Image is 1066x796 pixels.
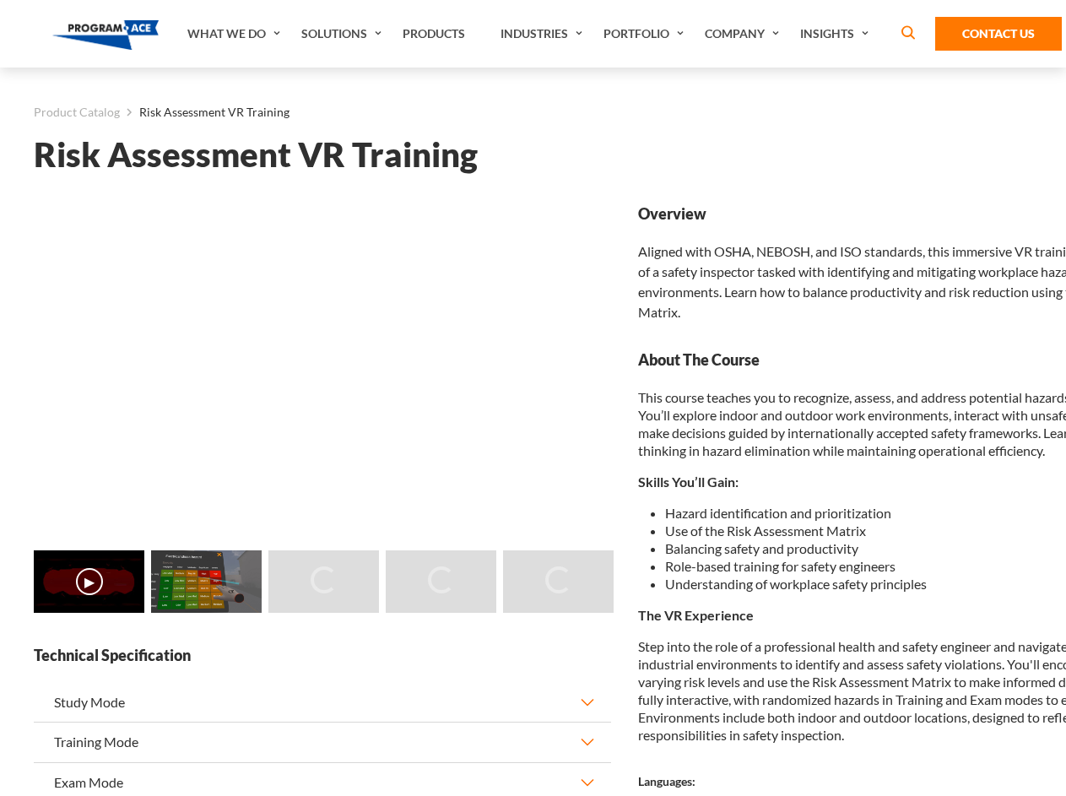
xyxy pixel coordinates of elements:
button: Training Mode [34,723,611,761]
strong: Languages: [638,774,695,788]
li: Risk Assessment VR Training [120,101,289,123]
iframe: Risk Assessment VR Training - Video 0 [34,203,611,528]
button: Study Mode [34,683,611,722]
a: Product Catalog [34,101,120,123]
strong: Technical Specification [34,645,611,666]
button: ▶ [76,568,103,595]
img: Program-Ace [52,20,160,50]
a: Contact Us [935,17,1062,51]
img: Risk Assessment VR Training - Video 0 [34,550,144,613]
img: Risk Assessment VR Training - Preview 1 [151,550,262,613]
